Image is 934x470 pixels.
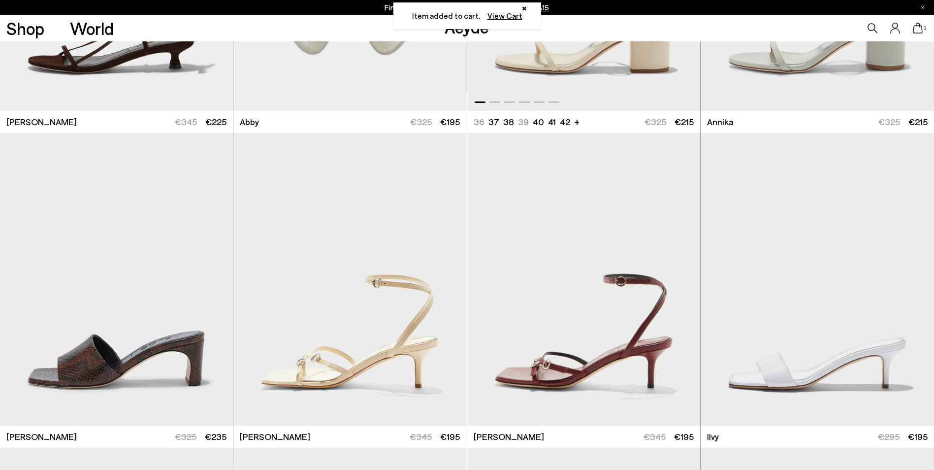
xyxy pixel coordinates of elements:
li: 42 [560,116,570,128]
span: €215 [908,116,928,127]
img: Ilvy Leather Mules [701,133,934,426]
a: [PERSON_NAME] €345 €195 [233,426,466,448]
li: + [574,115,580,128]
span: Item added to cart. [412,10,480,22]
span: €195 [908,431,928,442]
a: 6 / 6 1 / 6 2 / 6 3 / 6 4 / 6 5 / 6 6 / 6 1 / 6 Next slide Previous slide [701,133,934,426]
span: €225 [205,116,226,127]
span: Ilvy [707,431,719,443]
span: Abby [240,116,259,128]
span: €195 [440,116,460,127]
a: World [70,20,114,37]
span: €325 [410,116,432,127]
span: [PERSON_NAME] [474,431,544,443]
span: €195 [674,431,694,442]
p: Final Sizes | Extra 15% Off [385,1,549,14]
a: [PERSON_NAME] €345 €195 [467,426,700,448]
a: 1 [913,23,923,34]
a: Shop [6,20,44,37]
span: [PERSON_NAME] [6,431,77,443]
span: €325 [878,116,900,127]
img: Libby Leather Kitten-Heel Sandals [467,133,700,426]
a: View Cart [487,10,522,22]
div: 1 / 6 [701,133,934,426]
li: 40 [533,116,544,128]
span: Annika [707,116,734,128]
span: €195 [440,431,460,442]
li: 37 [488,116,499,128]
img: Libby Leather Kitten-Heel Sandals [233,133,466,426]
div: 1 / 6 [467,133,700,426]
span: [PERSON_NAME] [6,116,77,128]
a: 36 37 38 39 40 41 42 + €325 €215 [467,111,700,133]
span: [PERSON_NAME] [240,431,310,443]
span: 1 [923,26,928,31]
a: Ilvy €295 €195 [701,426,934,448]
a: Abby €325 €195 [233,111,466,133]
ul: variant [474,116,567,128]
span: €325 [644,116,666,127]
span: €325 [175,431,196,442]
span: €345 [175,116,197,127]
div: 2 / 6 [700,133,933,426]
a: 6 / 6 1 / 6 2 / 6 3 / 6 4 / 6 5 / 6 6 / 6 1 / 6 Next slide Previous slide [467,133,700,426]
img: Libby Leather Kitten-Heel Sandals [700,133,933,426]
a: Annika €325 €215 [701,111,934,133]
span: €215 [675,116,694,127]
span: €235 [205,431,226,442]
button: Close notification [515,5,533,10]
li: 38 [503,116,514,128]
span: €345 [410,431,432,442]
span: €345 [644,431,666,442]
li: 41 [548,116,556,128]
span: €295 [878,431,900,442]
